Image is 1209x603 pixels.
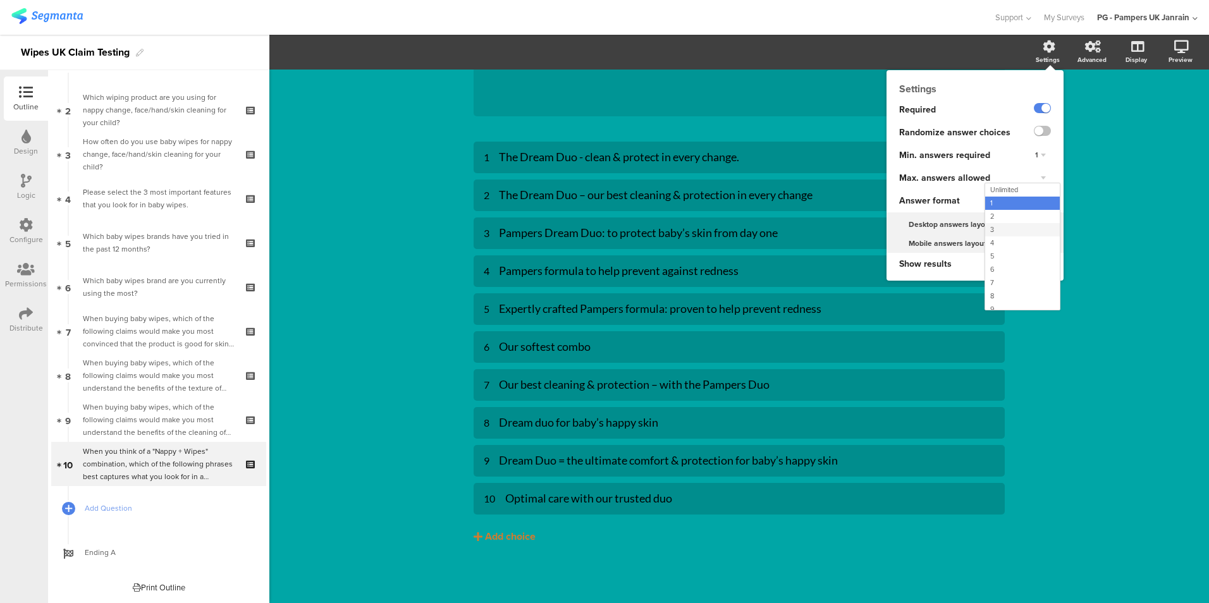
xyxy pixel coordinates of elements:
[11,8,83,24] img: segmanta logo
[887,82,1064,96] div: Settings
[899,171,990,185] span: Max. answers allowed
[499,453,995,468] div: Dream Duo = the ultimate comfort & protection for baby’s happy skin
[499,226,995,240] div: Pampers Dream Duo: to protect baby’s skin from day one
[65,192,71,205] span: 4
[13,101,39,113] div: Outline
[83,135,234,173] div: How often do you use baby wipes for nappy change, face/hand/skin cleaning for your child?
[990,291,994,301] span: 8
[899,194,960,207] span: Answer format
[83,401,234,439] div: When buying baby wipes, which of the following claims would make you most understand the benefits...
[499,415,995,430] div: Dream duo for baby’s happy skin
[484,454,499,468] div: 9
[1169,55,1193,64] div: Preview
[83,445,234,483] div: When you think of a "Nappy + Wipes" combination, which of the following phrases best captures wha...
[51,132,266,176] a: 3 How often do you use baby wipes for nappy change, face/hand/skin cleaning for your child?
[1035,150,1038,160] span: 1
[990,224,994,234] span: 3
[499,264,995,278] div: Pampers formula to help prevent against redness
[21,42,130,63] div: Wipes UK Claim Testing
[484,189,499,202] div: 2
[484,303,499,316] div: 5
[499,301,995,316] div: Expertly crafted Pampers formula: proven to help prevent redness
[85,546,247,559] span: Ending A
[1097,11,1189,23] div: PG - Pampers UK Janrain
[484,341,499,354] div: 6
[66,59,70,73] span: 1
[484,227,499,240] div: 3
[899,126,1010,139] span: Randomize answer choices
[51,530,266,575] a: Ending A
[14,145,38,157] div: Design
[485,530,536,544] div: Add choice
[484,265,499,278] div: 4
[65,236,71,250] span: 5
[65,368,71,382] span: 8
[65,413,71,427] span: 9
[9,234,43,245] div: Configure
[990,211,994,221] span: 2
[5,278,47,289] div: Permissions
[484,417,499,430] div: 8
[499,377,995,392] div: Our best cleaning & protection – with the Pampers Duo
[9,322,43,334] div: Distribute
[484,492,505,506] div: 10
[51,221,266,265] a: 5 Which baby wipes brands have you tried in the past 12 months?
[909,219,992,230] span: Desktop answers layout
[66,324,71,338] span: 7
[990,198,993,208] span: 1
[990,238,994,248] span: 4
[133,582,185,594] div: Print Outline
[474,521,1005,552] button: Add choice
[83,356,234,394] div: When buying baby wipes, which of the following claims would make you most understand the benefits...
[505,491,995,506] div: Optimal care with our trusted duo
[51,88,266,132] a: 2 Which wiping product are you using for nappy change, face/hand/skin cleaning for your child?
[83,230,234,255] div: Which baby wipes brands have you tried in the past 12 months?
[484,151,499,164] div: 1
[51,309,266,353] a: 7 When buying baby wipes, which of the following claims would make you most convinced that the pr...
[85,502,247,515] span: Add Question
[909,238,986,249] span: Mobile answers layout
[83,274,234,300] div: Which baby wipes brand are you currently using the most?
[990,304,995,314] span: 9
[990,277,994,288] span: 7
[17,190,35,201] div: Logic
[499,150,995,164] div: The Dream Duo - clean & protect in every change.
[990,185,1018,195] span: Unlimited
[51,265,266,309] a: 6 Which baby wipes brand are you currently using the most?
[51,398,266,442] a: 9 When buying baby wipes, which of the following claims would make you most understand the benefi...
[899,257,952,271] span: Show results
[484,379,499,392] div: 7
[83,186,234,211] div: Please select the 3 most important features that you look for in baby wipes.
[65,103,71,117] span: 2
[1036,55,1060,64] div: Settings
[51,442,266,486] a: 10 When you think of a "Nappy + Wipes" combination, which of the following phrases best captures ...
[83,312,234,350] div: When buying baby wipes, which of the following claims would make you most convinced that the prod...
[499,339,995,354] div: Our softest combo
[1077,55,1107,64] div: Advanced
[51,353,266,398] a: 8 When buying baby wipes, which of the following claims would make you most understand the benefi...
[995,11,1023,23] span: Support
[83,91,234,129] div: Which wiping product are you using for nappy change, face/hand/skin cleaning for your child?
[990,264,995,274] span: 6
[63,457,73,471] span: 10
[899,149,990,162] span: Min. answers required
[65,280,71,294] span: 6
[1126,55,1147,64] div: Display
[65,147,71,161] span: 3
[51,176,266,221] a: 4 Please select the 3 most important features that you look for in baby wipes.
[899,103,936,116] span: Required
[990,251,994,261] span: 5
[499,188,995,202] div: The Dream Duo – our best cleaning & protection in every change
